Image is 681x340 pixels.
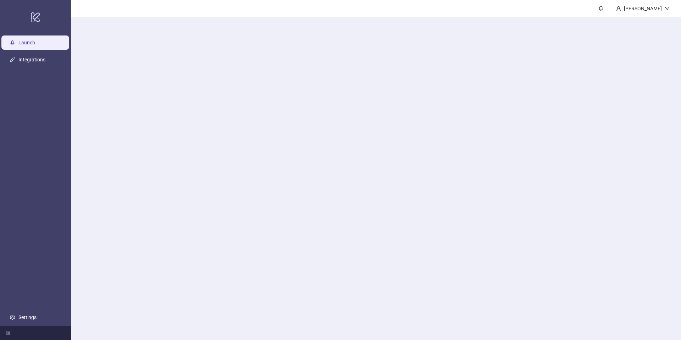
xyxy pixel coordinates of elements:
[18,314,37,320] a: Settings
[18,57,45,62] a: Integrations
[6,330,11,335] span: menu-fold
[616,6,621,11] span: user
[621,5,665,12] div: [PERSON_NAME]
[665,6,670,11] span: down
[18,40,35,45] a: Launch
[598,6,603,11] span: bell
